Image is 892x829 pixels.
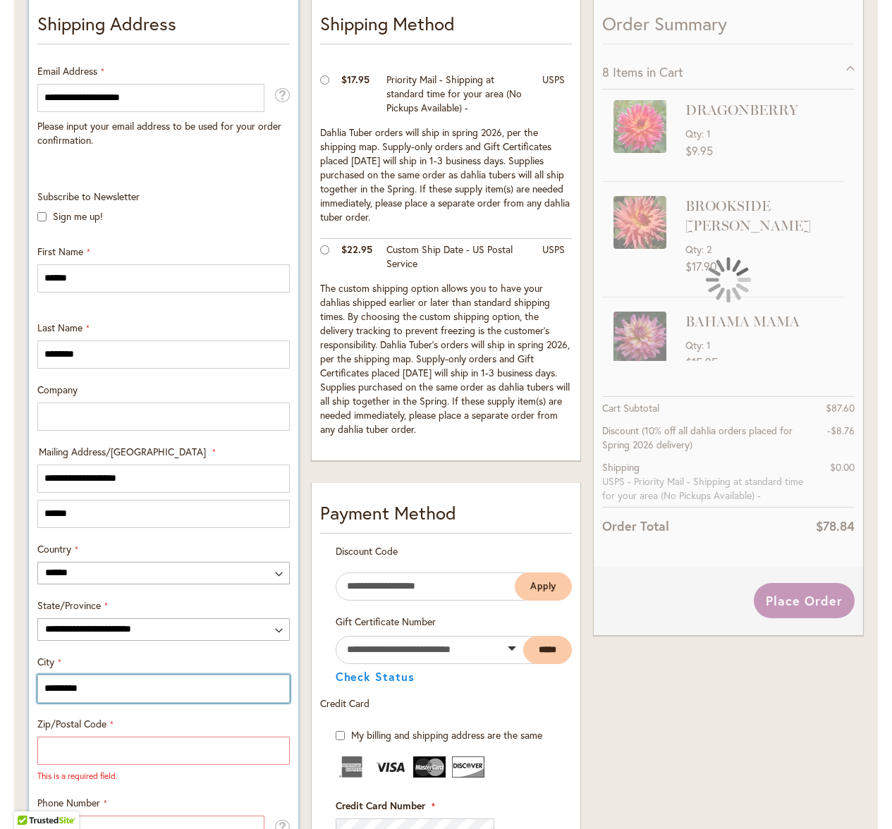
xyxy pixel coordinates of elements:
div: Payment Method [320,500,573,534]
span: $22.95 [341,242,372,256]
span: State/Province [37,598,101,612]
button: Check Status [336,671,415,682]
span: Phone Number [37,796,100,809]
span: First Name [37,245,83,258]
td: USPS [535,69,572,122]
p: Shipping Address [37,11,290,44]
p: Shipping Method [320,11,573,44]
span: Please input your email address to be used for your order confirmation. [37,119,281,147]
span: Apply [530,580,557,592]
span: This is a required field. [37,770,118,781]
label: Sign me up! [53,209,103,223]
td: The custom shipping option allows you to have your dahlias shipped earlier or later than standard... [320,278,573,443]
td: Priority Mail - Shipping at standard time for your area (No Pickups Available) - [379,69,536,122]
span: Zip/Postal Code [37,717,106,730]
span: Country [37,542,71,555]
td: Custom Ship Date - US Postal Service [379,238,536,278]
img: Loading... [706,257,751,302]
span: Last Name [37,321,83,334]
iframe: Launch Accessibility Center [11,779,50,818]
span: Subscribe to Newsletter [37,190,140,203]
span: Email Address [37,64,97,78]
span: Company [37,383,78,396]
span: Discount Code [336,544,398,558]
span: City [37,655,54,668]
td: Dahlia Tuber orders will ship in spring 2026, per the shipping map. Supply-only orders and Gift C... [320,122,573,239]
span: $17.95 [341,73,369,86]
button: Apply [515,572,573,601]
span: Gift Certificate Number [336,615,436,628]
td: USPS [535,238,572,278]
span: Mailing Address/[GEOGRAPHIC_DATA] [39,445,206,458]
